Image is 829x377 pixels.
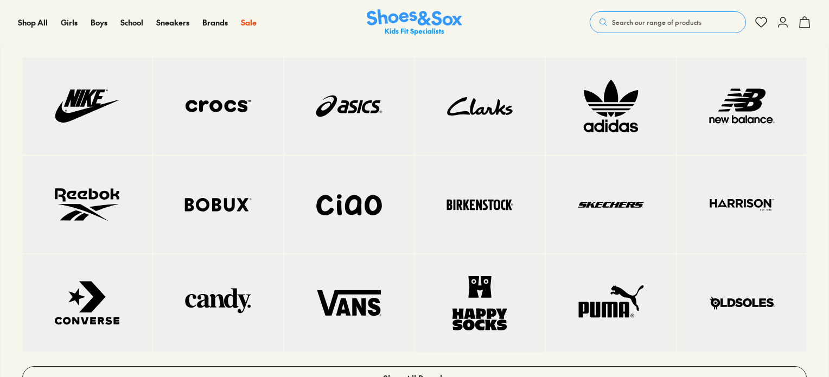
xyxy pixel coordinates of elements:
a: Sale [241,17,257,28]
a: Sneakers [156,17,189,28]
div: Message from Shoes. Struggling to find the right size? Let me know if I can help! [8,12,217,67]
a: Shop All [18,17,48,28]
div: Campaign message [8,2,217,106]
h3: Shoes [41,16,84,27]
a: Brands [202,17,228,28]
img: Shoes logo [19,12,36,30]
button: Close gorgias live chat [5,4,38,36]
div: Struggling to find the right size? Let me know if I can help! [19,34,206,67]
img: SNS_Logo_Responsive.svg [367,9,462,36]
a: Girls [61,17,78,28]
a: Shoes & Sox [367,9,462,36]
div: Reply to the campaigns [19,71,206,95]
span: Search our range of products [612,17,702,27]
a: School [120,17,143,28]
button: Search our range of products [590,11,746,33]
button: Dismiss campaign [191,14,206,29]
a: Boys [91,17,107,28]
